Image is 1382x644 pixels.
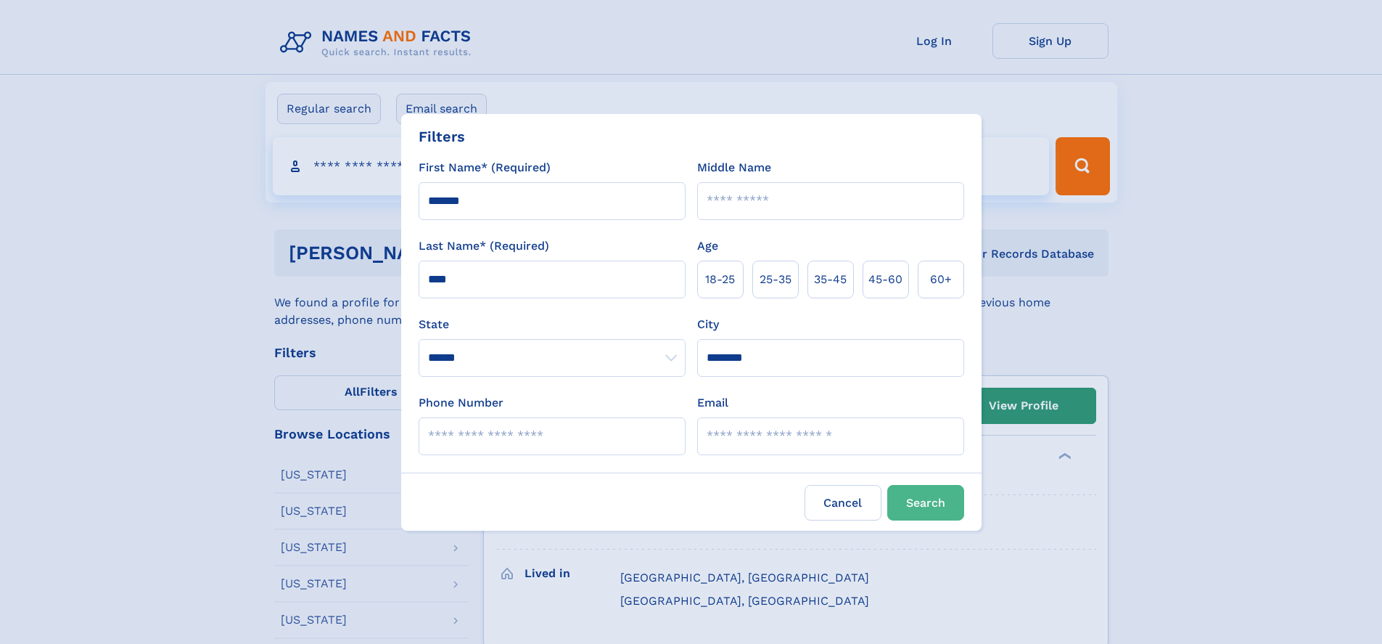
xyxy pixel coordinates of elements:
span: 60+ [930,271,952,288]
span: 25‑35 [760,271,791,288]
span: 35‑45 [814,271,847,288]
label: Age [697,237,718,255]
label: First Name* (Required) [419,159,551,176]
div: Filters [419,126,465,147]
label: Last Name* (Required) [419,237,549,255]
label: Cancel [805,485,881,521]
label: City [697,316,719,333]
label: Phone Number [419,394,503,412]
button: Search [887,485,964,521]
label: State [419,316,686,333]
label: Middle Name [697,159,771,176]
span: 18‑25 [705,271,735,288]
span: 45‑60 [868,271,902,288]
label: Email [697,394,728,412]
